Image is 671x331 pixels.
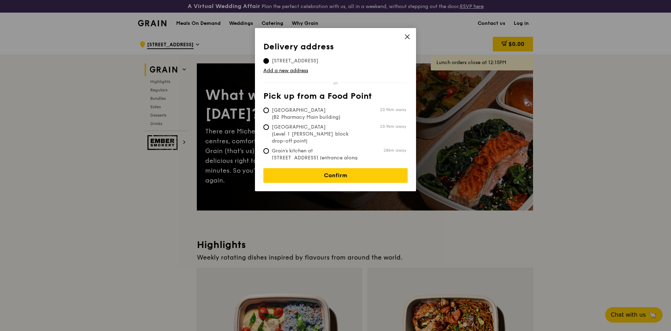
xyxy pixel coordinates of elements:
a: Add a new address [263,67,408,74]
th: Delivery address [263,42,408,55]
input: [STREET_ADDRESS] [263,58,269,64]
span: [GEOGRAPHIC_DATA] (Level 1 [PERSON_NAME] block drop-off point) [263,124,368,145]
span: [STREET_ADDRESS] [263,57,327,64]
th: Pick up from a Food Point [263,91,408,104]
span: 23.9km away [380,124,406,129]
input: [GEOGRAPHIC_DATA] (B2 Pharmacy Main building)23.9km away [263,108,269,113]
span: [GEOGRAPHIC_DATA] (B2 Pharmacy Main building) [263,107,368,121]
span: 28km away [383,147,406,153]
span: 23.9km away [380,107,406,112]
a: Confirm [263,168,408,183]
input: Grain's kitchen at [STREET_ADDRESS] (entrance along [PERSON_NAME][GEOGRAPHIC_DATA])28km away [263,148,269,154]
span: Grain's kitchen at [STREET_ADDRESS] (entrance along [PERSON_NAME][GEOGRAPHIC_DATA]) [263,147,368,175]
input: [GEOGRAPHIC_DATA] (Level 1 [PERSON_NAME] block drop-off point)23.9km away [263,124,269,130]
